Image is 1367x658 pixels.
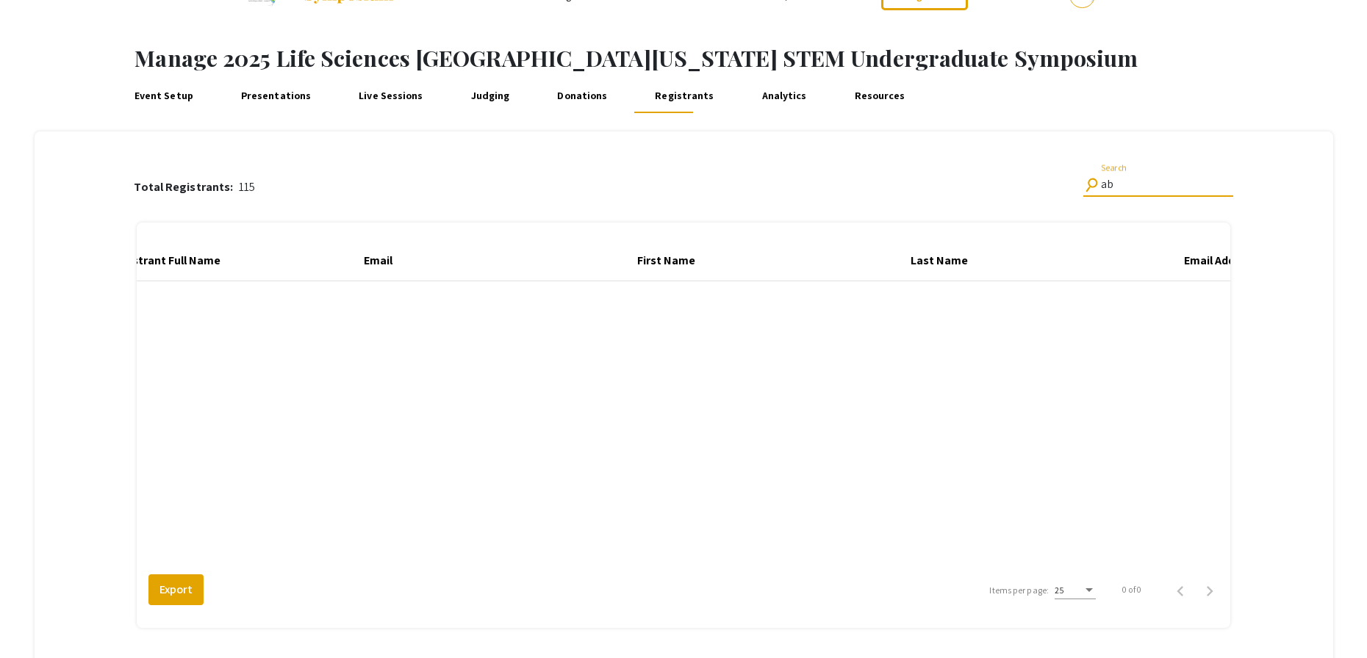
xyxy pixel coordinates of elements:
mat-icon: Search [1082,175,1102,195]
a: Event Setup [131,78,196,113]
div: 0 of 0 [1122,583,1142,596]
iframe: Chat [11,592,62,647]
div: Last Name [911,252,981,270]
a: Analytics [758,78,810,113]
a: Presentations [237,78,315,113]
a: Judging [467,78,513,113]
div: Registrant Full Name [108,252,234,270]
div: First Name [637,252,695,270]
div: Email [364,252,406,270]
span: 25 [1055,585,1064,596]
div: Items per page: [989,584,1049,597]
a: Donations [554,78,611,113]
div: Last Name [911,252,968,270]
p: Total Registrants: [134,178,239,196]
div: Email [364,252,392,270]
div: First Name [637,252,708,270]
h1: Manage 2025 Life Sciences [GEOGRAPHIC_DATA][US_STATE] STEM Undergraduate Symposium [134,45,1367,71]
mat-select: Items per page: [1055,585,1096,596]
div: Email Address [1184,252,1271,270]
div: 115 [134,178,255,196]
div: Registrant Full Name [108,252,220,270]
button: Export [148,574,204,605]
button: Next page [1195,575,1224,604]
a: Live Sessions [356,78,427,113]
a: Registrants [652,78,717,113]
a: Resources [851,78,908,113]
button: Previous page [1166,575,1195,604]
div: Email Address [1184,252,1257,270]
